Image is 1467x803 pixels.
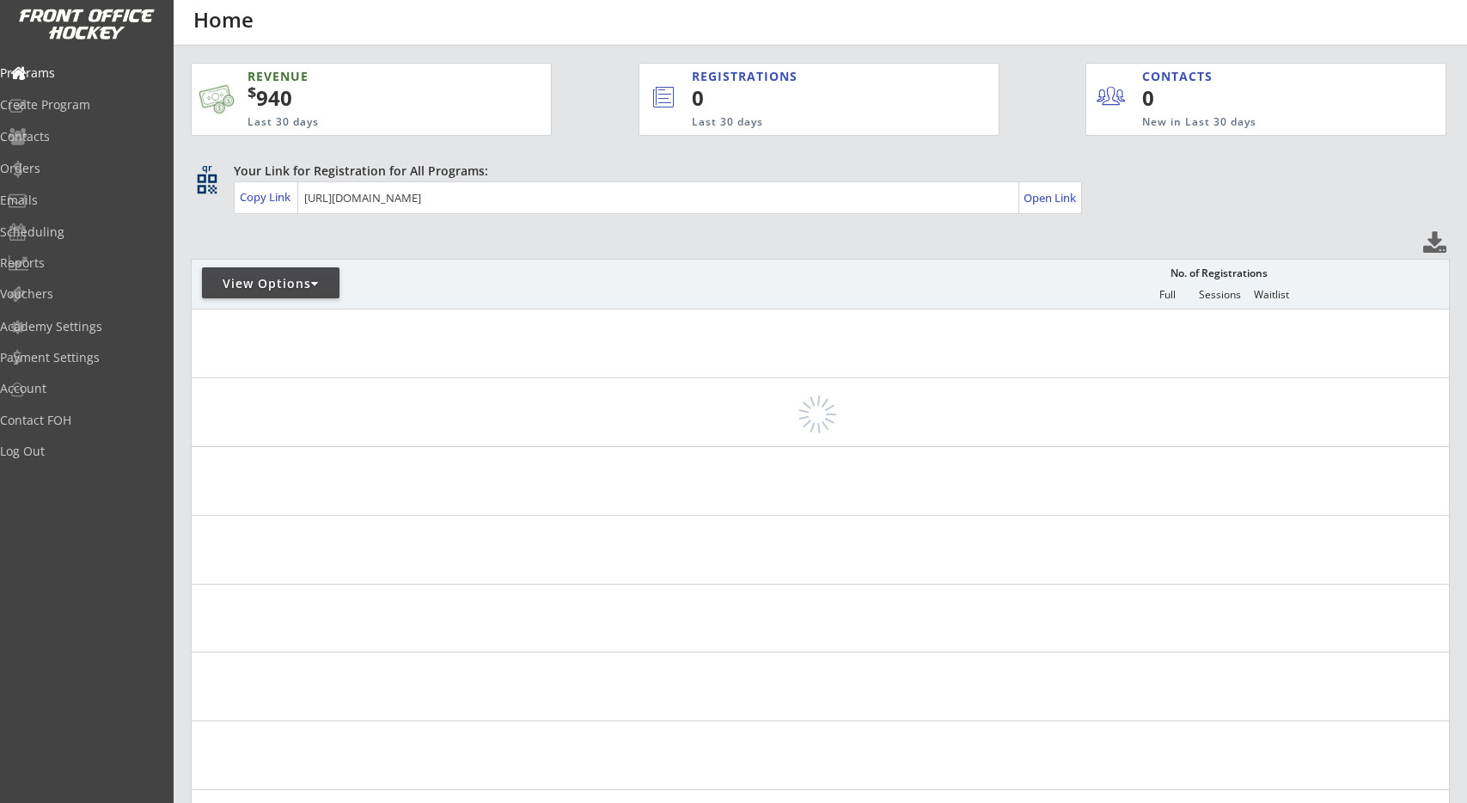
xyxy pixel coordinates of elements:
[194,171,220,197] button: qr_code
[248,82,256,102] sup: $
[1024,191,1078,205] div: Open Link
[1166,267,1273,279] div: No. of Registrations
[248,83,498,113] div: 940
[234,162,1397,180] div: Your Link for Registration for All Programs:
[692,115,929,130] div: Last 30 days
[1142,83,1248,113] div: 0
[1024,186,1078,210] a: Open Link
[202,275,339,292] div: View Options
[692,83,942,113] div: 0
[1142,68,1220,85] div: CONTACTS
[1142,289,1194,301] div: Full
[240,189,294,205] div: Copy Link
[1142,115,1366,130] div: New in Last 30 days
[1246,289,1298,301] div: Waitlist
[248,115,468,130] div: Last 30 days
[692,68,920,85] div: REGISTRATIONS
[248,68,468,85] div: REVENUE
[196,162,217,174] div: qr
[1195,289,1246,301] div: Sessions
